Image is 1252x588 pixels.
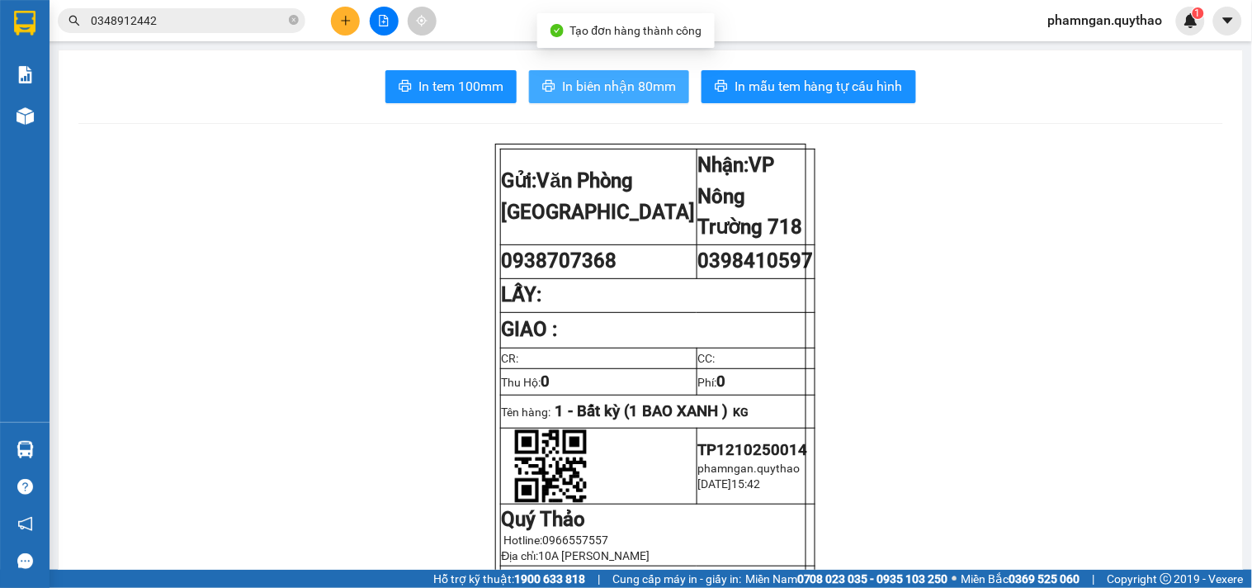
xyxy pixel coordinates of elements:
span: In tem 100mm [418,76,503,97]
img: warehouse-icon [17,107,34,125]
span: phamngan.quythao [1035,10,1176,31]
span: ⚪️ [952,576,957,582]
span: Gửi: [14,16,40,33]
button: file-add [370,7,399,36]
span: 1 [1195,7,1201,19]
span: Nhận: [193,16,233,33]
button: caret-down [1213,7,1242,36]
span: VP Nông Trường 718 [698,154,803,239]
button: aim [408,7,437,36]
strong: 0369 525 060 [1009,572,1080,586]
span: printer [399,79,412,95]
span: In mẫu tem hàng tự cấu hình [735,76,903,97]
span: message [17,553,33,569]
span: question-circle [17,479,33,495]
td: CC: [697,348,815,368]
button: printerIn mẫu tem hàng tự cấu hình [702,70,916,103]
strong: 0708 023 035 - 0935 103 250 [797,572,948,586]
div: 0356063433 [193,54,309,77]
span: KCN EADAR [193,77,272,135]
span: In biên nhận 80mm [562,76,676,97]
img: solution-icon [17,66,34,83]
span: aim [416,15,428,26]
span: close-circle [289,15,299,25]
td: Thu Hộ: [500,368,697,395]
div: 0976239053 [14,54,182,77]
span: 1 - Bất kỳ (1 BAO XANH ) [555,402,729,420]
span: phamngan.quythao [698,462,801,475]
span: | [1093,570,1095,588]
span: search [69,15,80,26]
span: file-add [378,15,390,26]
span: 0938707368 [502,249,617,273]
strong: Gửi: [502,169,696,224]
img: warehouse-icon [17,441,34,458]
span: Địa chỉ: [502,549,650,562]
span: Hỗ trợ kỹ thuật: [433,570,585,588]
span: printer [715,79,728,95]
span: TP1210250014 [698,441,808,459]
strong: 1900 633 818 [514,572,585,586]
strong: GIAO : [502,318,558,341]
span: Cung cấp máy in - giấy in: [612,570,741,588]
strong: LẤY: [502,283,542,306]
span: Miền Bắc [961,570,1080,588]
td: CR: [500,348,697,368]
span: printer [542,79,555,95]
span: check-circle [550,24,564,37]
img: icon-new-feature [1183,13,1198,28]
span: 0398410597 [698,249,814,273]
sup: 1 [1193,7,1204,19]
span: | [598,570,600,588]
button: plus [331,7,360,36]
span: 15:42 [732,477,761,491]
strong: Nhận: [698,154,803,239]
span: Văn Phòng [GEOGRAPHIC_DATA] [502,169,696,224]
span: Miền Nam [745,570,948,588]
div: Văn Phòng [GEOGRAPHIC_DATA] [14,14,182,54]
span: copyright [1160,573,1172,585]
span: caret-down [1221,13,1235,28]
div: DỌC ĐƯỜNG [193,14,309,54]
img: qr-code [514,429,588,503]
span: Tạo đơn hàng thành công [570,24,702,37]
span: DĐ: [193,86,217,103]
span: notification [17,516,33,532]
td: Phí: [697,368,815,395]
input: Tìm tên, số ĐT hoặc mã đơn [91,12,286,30]
span: 0 [717,372,726,391]
span: Hotline: [504,533,609,547]
span: 0966557557 [543,533,609,547]
span: plus [340,15,352,26]
button: printerIn biên nhận 80mm [529,70,689,103]
td: Phát triển bởi [DOMAIN_NAME] [500,566,815,587]
p: Tên hàng: [502,402,814,420]
button: printerIn tem 100mm [385,70,517,103]
strong: Quý Thảo [502,508,586,531]
img: logo-vxr [14,11,35,36]
span: 0 [541,372,550,391]
span: 10A [PERSON_NAME] [539,549,650,562]
span: [DATE] [698,477,732,491]
span: KG [734,405,749,419]
span: close-circle [289,13,299,29]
